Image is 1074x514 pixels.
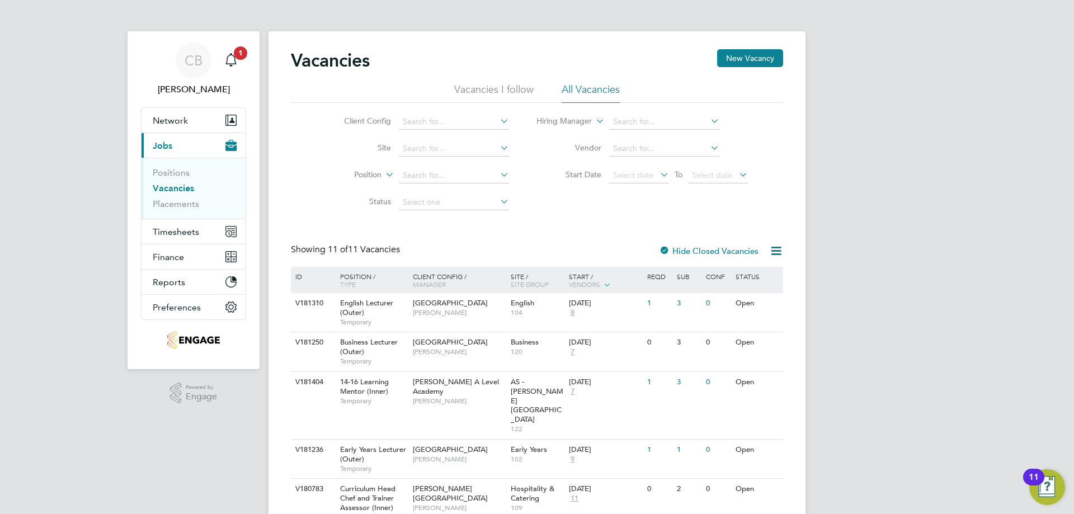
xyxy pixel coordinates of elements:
li: All Vacancies [562,83,620,103]
div: 0 [703,332,732,353]
span: 102 [511,455,564,464]
label: Hide Closed Vacancies [659,246,759,256]
div: V181250 [293,332,332,353]
div: 1 [644,372,673,393]
input: Select one [399,195,509,210]
div: 3 [674,372,703,393]
span: Business Lecturer (Outer) [340,337,398,356]
a: CB[PERSON_NAME] [141,43,246,96]
div: 0 [644,332,673,353]
button: Reports [142,270,246,294]
span: Temporary [340,318,407,327]
button: Timesheets [142,219,246,244]
label: Client Config [327,116,391,126]
span: AS - [PERSON_NAME][GEOGRAPHIC_DATA] [511,377,563,425]
div: Open [733,479,781,499]
span: Engage [186,392,217,402]
div: Reqd [644,267,673,286]
div: [DATE] [569,445,642,455]
span: [PERSON_NAME] A Level Academy [413,377,499,396]
div: 0 [703,372,732,393]
span: Finance [153,252,184,262]
a: Powered byEngage [170,383,218,404]
span: 120 [511,347,564,356]
a: Go to home page [141,331,246,349]
div: 0 [703,293,732,314]
a: 1 [220,43,242,78]
span: 7 [569,387,576,397]
img: jambo-logo-retina.png [167,331,219,349]
div: 0 [644,479,673,499]
div: 11 [1029,477,1039,492]
span: Temporary [340,357,407,366]
div: [DATE] [569,338,642,347]
button: Preferences [142,295,246,319]
div: Open [733,440,781,460]
a: Vacancies [153,183,194,194]
span: CB [185,53,202,68]
button: Network [142,108,246,133]
span: 11 Vacancies [328,244,400,255]
div: Open [733,293,781,314]
span: 8 [569,308,576,318]
div: V181236 [293,440,332,460]
label: Start Date [537,169,601,180]
input: Search for... [609,141,719,157]
div: V181404 [293,372,332,393]
span: Jobs [153,140,172,151]
a: Positions [153,167,190,178]
span: 14-16 Learning Mentor (Inner) [340,377,389,396]
span: Early Years [511,445,547,454]
span: [PERSON_NAME] [413,308,505,317]
label: Status [327,196,391,206]
span: To [671,167,686,182]
li: Vacancies I follow [454,83,534,103]
span: 109 [511,503,564,512]
div: Status [733,267,781,286]
div: Jobs [142,158,246,219]
div: Position / [332,267,410,294]
div: 3 [674,332,703,353]
span: Temporary [340,397,407,405]
span: [PERSON_NAME] [413,455,505,464]
button: New Vacancy [717,49,783,67]
div: Sub [674,267,703,286]
label: Hiring Manager [527,116,592,127]
span: Temporary [340,464,407,473]
button: Jobs [142,133,246,158]
span: Timesheets [153,227,199,237]
span: Network [153,115,188,126]
input: Search for... [609,114,719,130]
div: Open [733,372,781,393]
button: Finance [142,244,246,269]
span: Site Group [511,280,549,289]
div: 0 [703,479,732,499]
span: [PERSON_NAME] [413,397,505,405]
div: 3 [674,293,703,314]
span: English [511,298,534,308]
span: [GEOGRAPHIC_DATA] [413,445,488,454]
label: Position [317,169,381,181]
div: [DATE] [569,299,642,308]
div: V180783 [293,479,332,499]
span: Manager [413,280,446,289]
span: Powered by [186,383,217,392]
span: 11 of [328,244,348,255]
a: Placements [153,199,199,209]
span: 11 [569,494,580,503]
input: Search for... [399,141,509,157]
span: 1 [234,46,247,60]
span: [PERSON_NAME] [413,347,505,356]
span: [GEOGRAPHIC_DATA] [413,298,488,308]
div: Open [733,332,781,353]
button: Open Resource Center, 11 new notifications [1029,469,1065,505]
div: 0 [703,440,732,460]
label: Site [327,143,391,153]
div: Client Config / [410,267,508,294]
span: Curriculum Head Chef and Trainer Assessor (Inner) [340,484,395,512]
div: 2 [674,479,703,499]
div: 1 [644,440,673,460]
span: 9 [569,455,576,464]
input: Search for... [399,168,509,183]
span: 104 [511,308,564,317]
